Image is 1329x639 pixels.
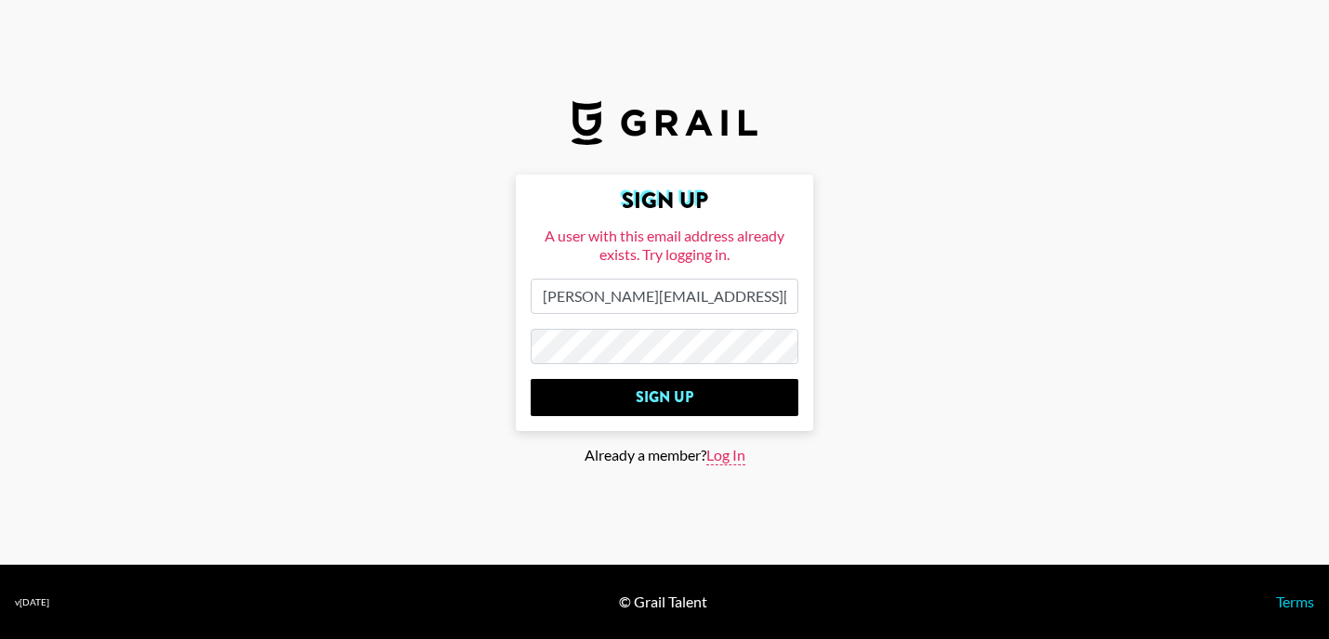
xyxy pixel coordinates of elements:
div: v [DATE] [15,596,49,608]
div: A user with this email address already exists. Try logging in. [531,227,798,264]
h2: Sign Up [531,189,798,212]
div: Already a member? [15,446,1314,465]
a: Terms [1276,593,1314,610]
span: Log In [706,446,745,465]
img: Grail Talent Logo [572,100,757,145]
div: © Grail Talent [619,593,707,611]
input: Sign Up [531,379,798,416]
input: Email [531,279,798,314]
